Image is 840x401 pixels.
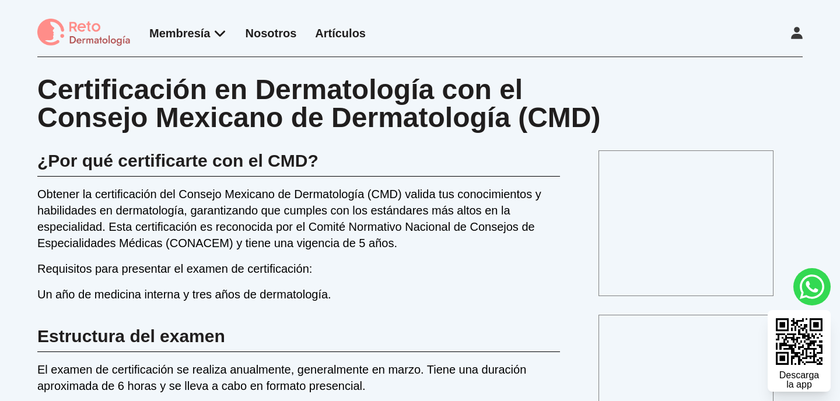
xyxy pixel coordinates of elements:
[779,371,819,389] div: Descarga la app
[37,326,560,352] p: Estructura del examen
[37,19,131,47] img: logo Reto dermatología
[37,262,312,275] span: Requisitos para presentar el examen de certificación:
[37,76,635,132] h1: Certificación en Dermatología con el Consejo Mexicano de Dermatología (CMD)
[149,25,227,41] div: Membresía
[37,363,526,392] span: El examen de certificación se realiza anualmente, generalmente en marzo. Tiene una duración aprox...
[315,27,366,40] a: Artículos
[37,188,541,249] span: Obtener la certificación del Consejo Mexicano de Dermatología (CMD) valida tus conocimientos y ha...
[37,150,560,177] p: ¿Por qué certificarte con el CMD?
[793,268,831,305] a: whatsapp button
[37,288,331,301] span: Un año de medicina interna y tres años de dermatología.
[246,27,297,40] a: Nosotros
